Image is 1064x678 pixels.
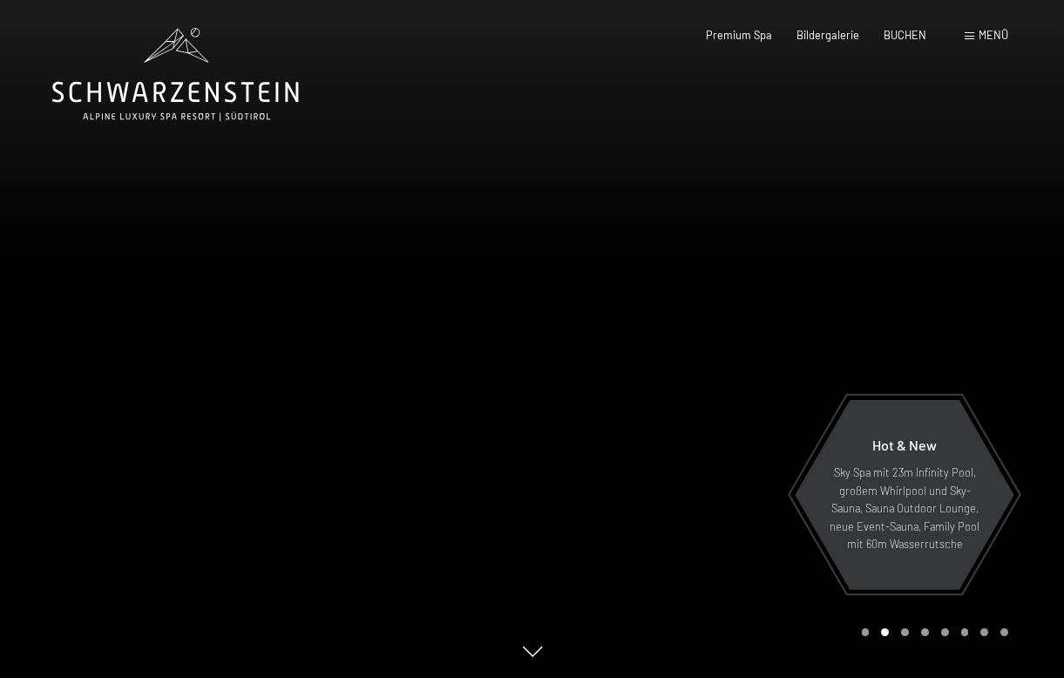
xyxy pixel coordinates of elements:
[796,28,859,42] a: Bildergalerie
[980,628,988,636] div: Carousel Page 7
[862,628,870,636] div: Carousel Page 1
[979,28,1008,42] span: Menü
[901,628,909,636] div: Carousel Page 3
[706,28,772,42] a: Premium Spa
[872,437,937,453] span: Hot & New
[961,628,969,636] div: Carousel Page 6
[794,399,1015,591] a: Hot & New Sky Spa mit 23m Infinity Pool, großem Whirlpool und Sky-Sauna, Sauna Outdoor Lounge, ne...
[1000,628,1008,636] div: Carousel Page 8
[884,28,926,42] a: BUCHEN
[829,464,980,553] p: Sky Spa mit 23m Infinity Pool, großem Whirlpool und Sky-Sauna, Sauna Outdoor Lounge, neue Event-S...
[921,628,929,636] div: Carousel Page 4
[856,628,1008,636] div: Carousel Pagination
[941,628,949,636] div: Carousel Page 5
[881,628,889,636] div: Carousel Page 2 (Current Slide)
